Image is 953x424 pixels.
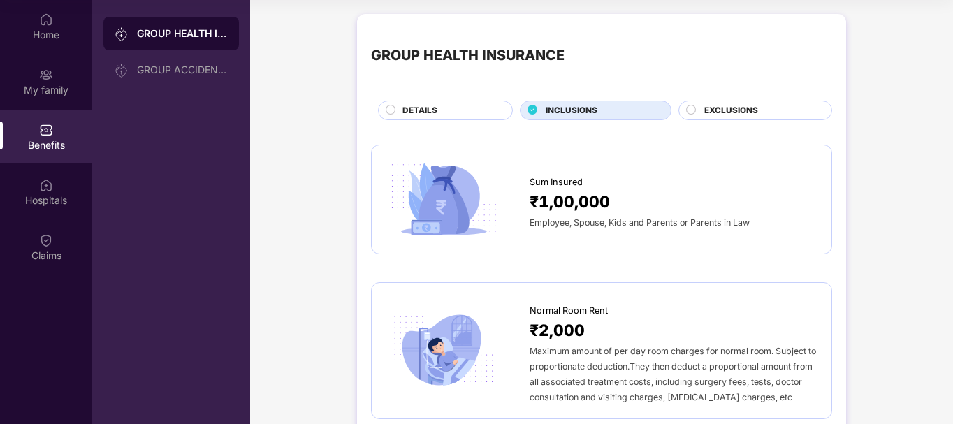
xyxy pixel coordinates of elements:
[39,68,53,82] img: svg+xml;base64,PHN2ZyB3aWR0aD0iMjAiIGhlaWdodD0iMjAiIHZpZXdCb3g9IjAgMCAyMCAyMCIgZmlsbD0ibm9uZSIgeG...
[530,217,750,228] span: Employee, Spouse, Kids and Parents or Parents in Law
[402,104,437,117] span: DETAILS
[39,123,53,137] img: svg+xml;base64,PHN2ZyBpZD0iQmVuZWZpdHMiIHhtbG5zPSJodHRwOi8vd3d3LnczLm9yZy8yMDAwL3N2ZyIgd2lkdGg9Ij...
[546,104,597,117] span: INCLUSIONS
[530,189,610,214] span: ₹1,00,000
[137,27,228,41] div: GROUP HEALTH INSURANCE
[39,233,53,247] img: svg+xml;base64,PHN2ZyBpZD0iQ2xhaW0iIHhtbG5zPSJodHRwOi8vd3d3LnczLm9yZy8yMDAwL3N2ZyIgd2lkdGg9IjIwIi...
[530,304,608,318] span: Normal Room Rent
[386,159,502,240] img: icon
[39,178,53,192] img: svg+xml;base64,PHN2ZyBpZD0iSG9zcGl0YWxzIiB4bWxucz0iaHR0cDovL3d3dy53My5vcmcvMjAwMC9zdmciIHdpZHRoPS...
[530,318,585,343] span: ₹2,000
[115,27,129,41] img: svg+xml;base64,PHN2ZyB3aWR0aD0iMjAiIGhlaWdodD0iMjAiIHZpZXdCb3g9IjAgMCAyMCAyMCIgZmlsbD0ibm9uZSIgeG...
[386,310,502,390] img: icon
[137,64,228,75] div: GROUP ACCIDENTAL INSURANCE
[115,64,129,78] img: svg+xml;base64,PHN2ZyB3aWR0aD0iMjAiIGhlaWdodD0iMjAiIHZpZXdCb3g9IjAgMCAyMCAyMCIgZmlsbD0ibm9uZSIgeG...
[530,346,816,402] span: Maximum amount of per day room charges for normal room. Subject to proportionate deduction.They t...
[39,13,53,27] img: svg+xml;base64,PHN2ZyBpZD0iSG9tZSIgeG1sbnM9Imh0dHA6Ly93d3cudzMub3JnLzIwMDAvc3ZnIiB3aWR0aD0iMjAiIG...
[704,104,758,117] span: EXCLUSIONS
[530,175,583,189] span: Sum Insured
[371,45,565,66] div: GROUP HEALTH INSURANCE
